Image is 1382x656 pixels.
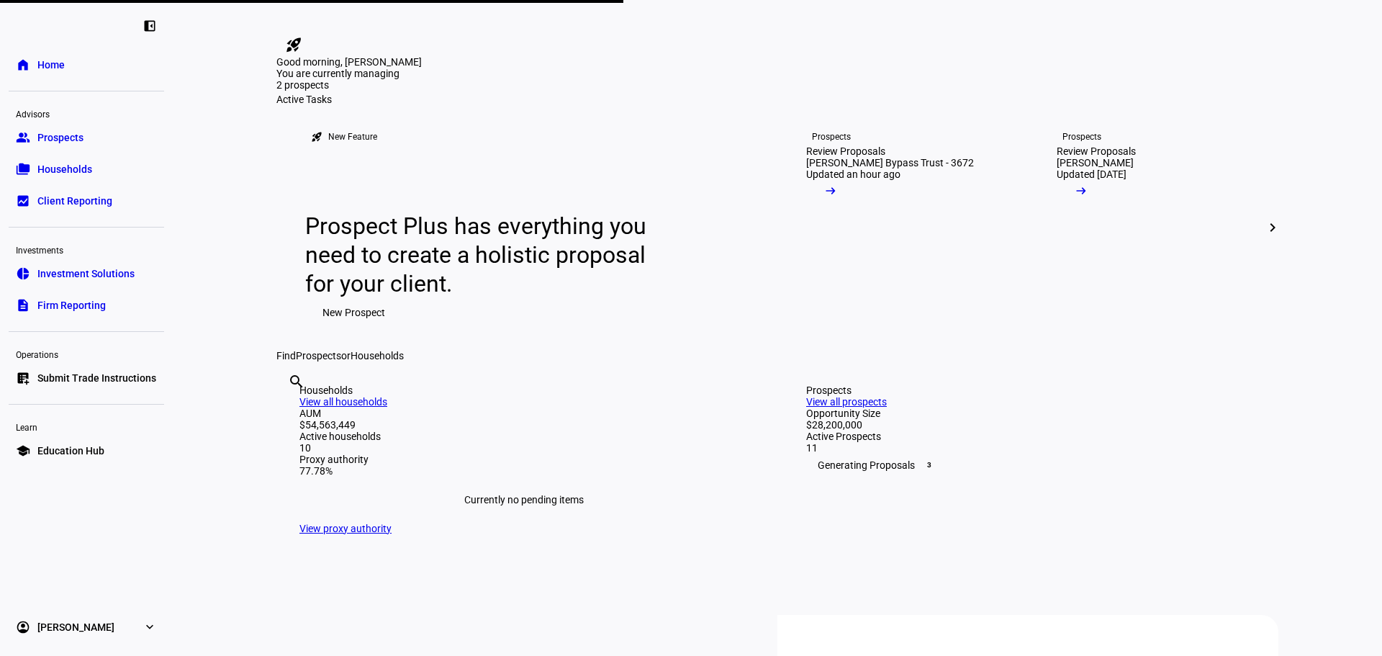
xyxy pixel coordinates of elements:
[9,123,164,152] a: groupProspects
[37,58,65,72] span: Home
[9,155,164,184] a: folder_copyHouseholds
[806,408,1255,419] div: Opportunity Size
[16,58,30,72] eth-mat-symbol: home
[823,184,838,198] mat-icon: arrow_right_alt
[276,94,1278,105] div: Active Tasks
[285,36,302,53] mat-icon: rocket_launch
[16,162,30,176] eth-mat-symbol: folder_copy
[37,266,135,281] span: Investment Solutions
[299,408,749,419] div: AUM
[806,145,885,157] div: Review Proposals
[783,105,1022,350] a: ProspectsReview Proposals[PERSON_NAME] Bypass Trust - 3672Updated an hour ago
[9,259,164,288] a: pie_chartInvestment Solutions
[16,266,30,281] eth-mat-symbol: pie_chart
[1057,145,1136,157] div: Review Proposals
[1057,169,1126,180] div: Updated [DATE]
[305,212,660,298] div: Prospect Plus has everything you need to create a holistic proposal for your client.
[299,442,749,454] div: 10
[806,396,887,408] a: View all prospects
[299,454,749,465] div: Proxy authority
[37,162,92,176] span: Households
[806,454,1255,477] div: Generating Proposals
[16,194,30,208] eth-mat-symbol: bid_landscape
[806,157,974,169] div: [PERSON_NAME] Bypass Trust - 3672
[299,465,749,477] div: 77.78%
[9,239,164,259] div: Investments
[143,620,157,634] eth-mat-symbol: expand_more
[299,419,749,431] div: $54,563,449
[328,131,377,143] div: New Feature
[37,130,83,145] span: Prospects
[1264,219,1281,236] mat-icon: chevron_right
[16,130,30,145] eth-mat-symbol: group
[276,79,420,91] div: 2 prospects
[299,431,749,442] div: Active households
[16,371,30,385] eth-mat-symbol: list_alt_add
[37,371,156,385] span: Submit Trade Instructions
[9,103,164,123] div: Advisors
[9,343,164,364] div: Operations
[311,131,322,143] mat-icon: rocket_launch
[806,169,900,180] div: Updated an hour ago
[1034,105,1273,350] a: ProspectsReview Proposals[PERSON_NAME]Updated [DATE]
[322,298,385,327] span: New Prospect
[16,298,30,313] eth-mat-symbol: description
[9,50,164,79] a: homeHome
[276,68,399,79] span: You are currently managing
[9,416,164,436] div: Learn
[37,444,104,458] span: Education Hub
[16,444,30,458] eth-mat-symbol: school
[296,350,341,361] span: Prospects
[812,131,851,143] div: Prospects
[143,19,157,33] eth-mat-symbol: left_panel_close
[1057,157,1134,169] div: [PERSON_NAME]
[351,350,404,361] span: Households
[288,373,305,390] mat-icon: search
[299,385,749,396] div: Households
[806,442,1255,454] div: 11
[305,298,402,327] button: New Prospect
[9,291,164,320] a: descriptionFirm Reporting
[9,187,164,215] a: bid_landscapeClient Reporting
[37,194,112,208] span: Client Reporting
[299,523,392,534] a: View proxy authority
[276,56,1278,68] div: Good morning, [PERSON_NAME]
[276,350,1278,361] div: Find or
[299,477,749,523] div: Currently no pending items
[1062,131,1101,143] div: Prospects
[806,419,1255,431] div: $28,200,000
[288,392,291,410] input: Enter name of prospect or household
[37,620,114,634] span: [PERSON_NAME]
[16,620,30,634] eth-mat-symbol: account_circle
[1074,184,1088,198] mat-icon: arrow_right_alt
[37,298,106,313] span: Firm Reporting
[299,396,387,408] a: View all households
[806,431,1255,442] div: Active Prospects
[806,385,1255,396] div: Prospects
[923,459,935,471] span: 3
